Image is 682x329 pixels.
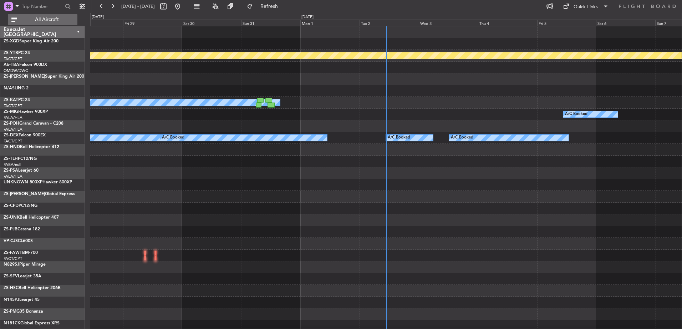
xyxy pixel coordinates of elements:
span: ZS-PJB [4,227,17,231]
a: N/ASLING 2 [4,86,29,90]
a: ZS-MIGHawker 900XP [4,110,48,114]
div: Fri 29 [123,20,182,26]
div: Wed 3 [419,20,478,26]
a: ZS-XGDSuper King Air 200 [4,39,58,43]
span: All Aircraft [19,17,75,22]
a: ZS-HNDBell Helicopter 412 [4,145,59,149]
span: N829SJ [4,262,19,267]
div: [DATE] [301,14,314,20]
div: Thu 4 [478,20,537,26]
a: FACT/CPT [4,139,22,144]
span: A6-TBA [4,63,19,67]
a: A6-TBAFalcon 900DX [4,63,47,67]
a: ZS-TLHPC12/NG [4,157,37,161]
span: ZS-KAT [4,98,18,102]
span: ZS-PSA [4,168,18,173]
span: ZS-POH [4,121,19,126]
span: VP-CJS [4,239,18,243]
span: ZS-TLH [4,157,18,161]
div: Thu 28 [64,20,123,26]
div: Fri 5 [537,20,596,26]
span: [DATE] - [DATE] [121,3,155,10]
a: FACT/CPT [4,56,22,62]
a: ZS-PSALearjet 60 [4,168,39,173]
a: ZS-[PERSON_NAME]Global Express [4,192,75,196]
div: Sun 31 [241,20,300,26]
span: ZS-DEX [4,133,19,137]
span: ZS-CPD [4,204,19,208]
div: [DATE] [92,14,104,20]
a: FACT/CPT [4,256,22,261]
span: Refresh [254,4,284,9]
span: N145PJ [4,298,19,302]
span: ZS-[PERSON_NAME] [4,74,45,79]
span: ZS-YTB [4,51,18,55]
span: ZS-[PERSON_NAME] [4,192,45,196]
a: ZS-PJBCessna 182 [4,227,40,231]
span: ZS-XGD [4,39,19,43]
a: N145PJLearjet 45 [4,298,40,302]
span: UNKNOWN 800XP [4,180,42,184]
a: ZS-DEXFalcon 900EX [4,133,46,137]
span: ZS-FAW [4,251,20,255]
div: Sat 30 [182,20,241,26]
a: FALA/HLA [4,174,22,179]
div: A/C Booked [162,132,184,143]
a: FALA/HLA [4,115,22,120]
a: OMDW/DWC [4,68,28,73]
button: Refresh [244,1,286,12]
div: A/C Booked [451,132,473,143]
span: ZS-HSC [4,286,19,290]
span: ZS-SFV [4,274,18,278]
a: ZS-UNKBell Helicopter 407 [4,215,59,220]
a: UNKNOWN 800XPHawker 800XP [4,180,72,184]
button: Quick Links [559,1,612,12]
span: N181CK [4,321,20,325]
button: All Aircraft [8,14,77,25]
a: ZS-FAWTBM-700 [4,251,38,255]
a: ZS-PMG35 Bonanza [4,309,43,314]
span: N/A [4,86,12,90]
div: Tue 2 [360,20,419,26]
div: Mon 1 [300,20,360,26]
a: ZS-YTBPC-24 [4,51,30,55]
a: FALA/HLA [4,127,22,132]
div: Sat 6 [596,20,655,26]
div: A/C Booked [565,109,587,120]
span: ZS-HND [4,145,20,149]
span: ZS-PMG [4,309,20,314]
a: ZS-[PERSON_NAME]Super King Air 200 [4,74,84,79]
a: FABA/null [4,162,21,167]
div: Quick Links [574,4,598,11]
div: A/C Booked [388,132,410,143]
a: ZS-CPDPC12/NG [4,204,37,208]
a: ZS-POHGrand Caravan - C208 [4,121,63,126]
a: ZS-SFVLearjet 35A [4,274,41,278]
span: ZS-UNK [4,215,20,220]
a: N181CKGlobal Express XRS [4,321,60,325]
span: ZS-MIG [4,110,18,114]
a: FACT/CPT [4,103,22,109]
a: ZS-KATPC-24 [4,98,30,102]
a: VP-CJSCL600S [4,239,33,243]
input: Trip Number [22,1,63,12]
a: N829SJPiper Mirage [4,262,46,267]
a: ZS-HSCBell Helicopter 206B [4,286,61,290]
